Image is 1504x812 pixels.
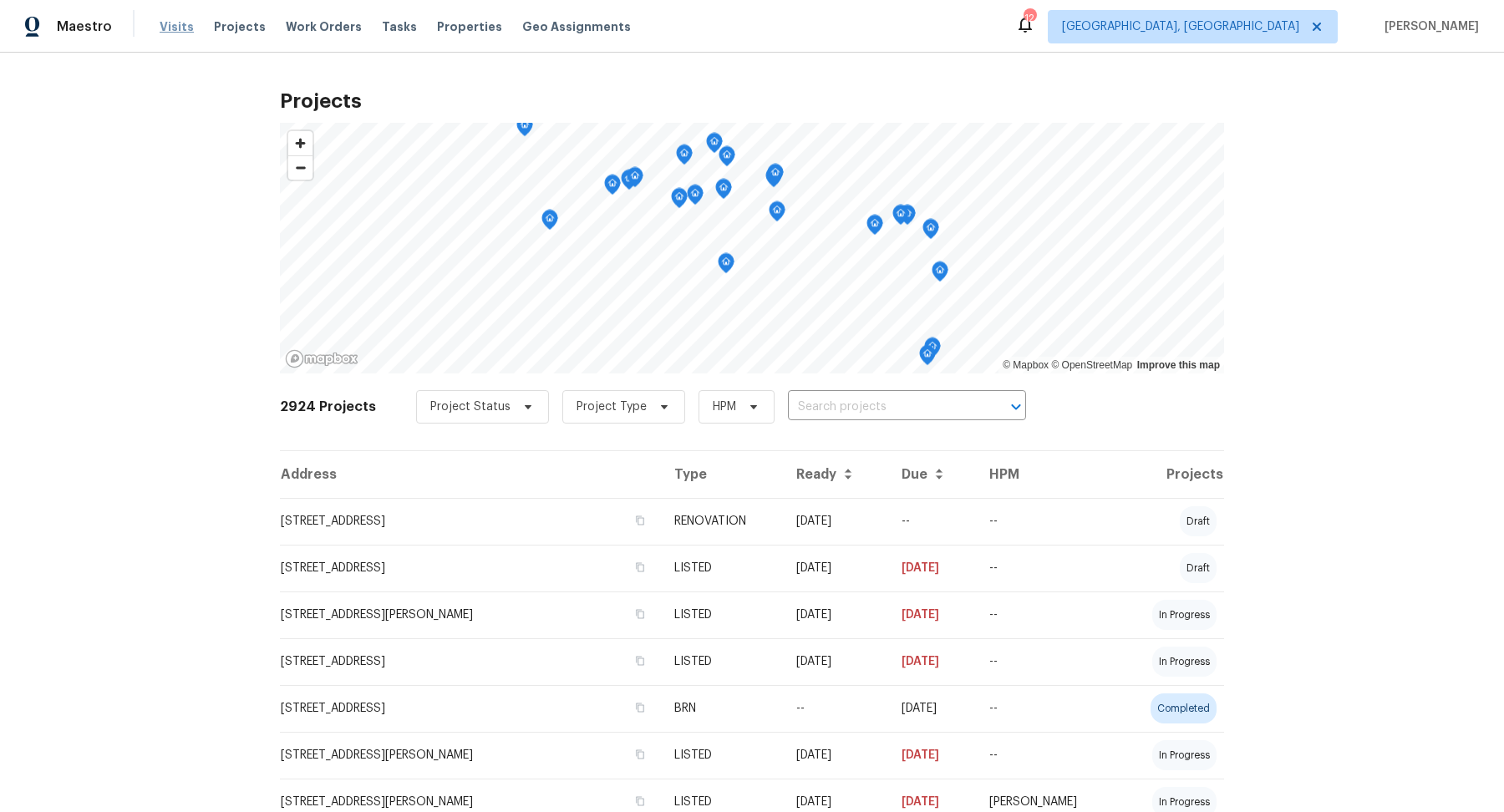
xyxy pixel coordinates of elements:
[783,545,888,591] td: [DATE]
[288,156,312,180] span: Zoom out
[437,18,502,35] span: Properties
[976,732,1117,779] td: --
[522,18,631,35] span: Geo Assignments
[888,638,976,685] td: [DATE]
[1004,395,1028,419] button: Open
[676,145,693,170] div: Map marker
[1152,647,1217,677] div: in progress
[516,116,533,142] div: Map marker
[713,398,736,415] span: HPM
[280,732,661,779] td: [STREET_ADDRESS][PERSON_NAME]
[160,18,194,35] span: Visits
[288,131,312,155] button: Zoom in
[214,18,266,35] span: Projects
[783,451,888,498] th: Ready
[718,253,734,279] div: Map marker
[661,591,783,638] td: LISTED
[280,545,661,591] td: [STREET_ADDRESS]
[932,261,948,287] div: Map marker
[430,398,511,415] span: Project Status
[715,179,732,205] div: Map marker
[706,133,723,159] div: Map marker
[280,93,1224,109] h2: Projects
[1378,18,1479,35] span: [PERSON_NAME]
[661,732,783,779] td: LISTED
[1051,359,1132,371] a: OpenStreetMap
[661,451,783,498] th: Type
[1003,359,1049,371] a: Mapbox
[866,215,883,241] div: Map marker
[633,560,648,575] button: Copy Address
[922,219,939,245] div: Map marker
[687,185,704,211] div: Map marker
[976,451,1117,498] th: HPM
[888,685,976,732] td: [DATE]
[783,685,888,732] td: --
[633,653,648,668] button: Copy Address
[1151,693,1217,723] div: completed
[976,545,1117,591] td: --
[919,345,936,371] div: Map marker
[280,685,661,732] td: [STREET_ADDRESS]
[280,591,661,638] td: [STREET_ADDRESS][PERSON_NAME]
[1117,451,1224,498] th: Projects
[976,638,1117,685] td: --
[621,170,638,195] div: Map marker
[765,167,782,193] div: Map marker
[627,167,643,193] div: Map marker
[767,164,784,190] div: Map marker
[1024,10,1035,27] div: 12
[280,451,661,498] th: Address
[888,591,976,638] td: [DATE]
[1180,553,1217,583] div: draft
[1152,740,1217,770] div: in progress
[888,451,976,498] th: Due
[924,337,941,363] div: Map marker
[633,513,648,528] button: Copy Address
[604,175,621,200] div: Map marker
[280,498,661,545] td: [STREET_ADDRESS]
[57,18,112,35] span: Maestro
[976,591,1117,638] td: --
[661,545,783,591] td: LISTED
[783,638,888,685] td: [DATE]
[286,18,362,35] span: Work Orders
[671,188,688,214] div: Map marker
[633,794,648,809] button: Copy Address
[633,700,648,715] button: Copy Address
[1152,600,1217,630] div: in progress
[382,21,417,33] span: Tasks
[661,498,783,545] td: RENOVATION
[633,606,648,622] button: Copy Address
[280,638,661,685] td: [STREET_ADDRESS]
[661,685,783,732] td: BRN
[783,498,888,545] td: [DATE]
[976,685,1117,732] td: --
[719,146,735,172] div: Map marker
[1180,506,1217,536] div: draft
[892,205,909,231] div: Map marker
[1137,359,1220,371] a: Improve this map
[541,210,558,236] div: Map marker
[577,398,647,415] span: Project Type
[888,545,976,591] td: [DATE]
[769,201,785,227] div: Map marker
[280,123,1224,373] canvas: Map
[788,394,979,420] input: Search projects
[783,732,888,779] td: [DATE]
[288,155,312,180] button: Zoom out
[1062,18,1299,35] span: [GEOGRAPHIC_DATA], [GEOGRAPHIC_DATA]
[661,638,783,685] td: LISTED
[783,591,888,638] td: [DATE]
[888,498,976,545] td: --
[888,732,976,779] td: [DATE]
[633,747,648,762] button: Copy Address
[285,349,358,368] a: Mapbox homepage
[280,398,376,415] h2: 2924 Projects
[976,498,1117,545] td: --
